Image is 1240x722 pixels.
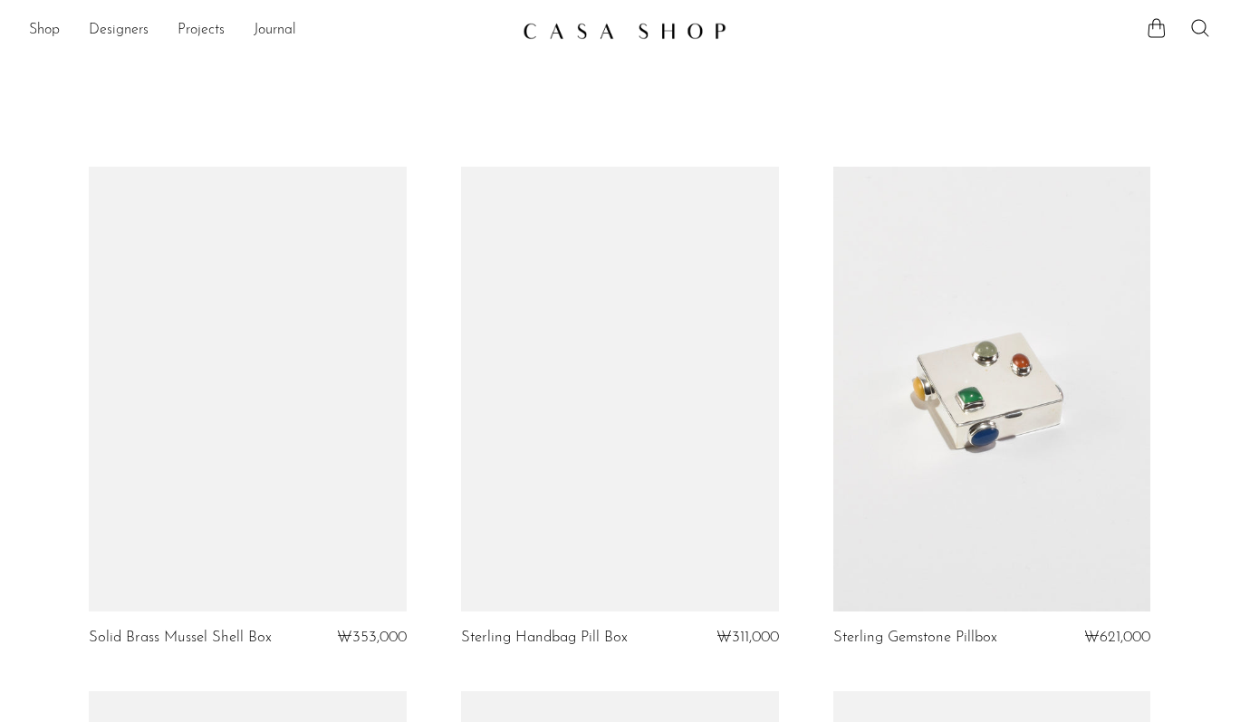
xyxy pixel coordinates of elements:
[716,630,779,645] span: ₩311,000
[337,630,407,645] span: ₩353,000
[178,19,225,43] a: Projects
[29,15,508,46] ul: NEW HEADER MENU
[461,630,628,646] a: Sterling Handbag Pill Box
[254,19,296,43] a: Journal
[29,15,508,46] nav: Desktop navigation
[833,630,997,646] a: Sterling Gemstone Pillbox
[1084,630,1150,645] span: ₩621,000
[89,19,149,43] a: Designers
[89,630,272,646] a: Solid Brass Mussel Shell Box
[29,19,60,43] a: Shop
